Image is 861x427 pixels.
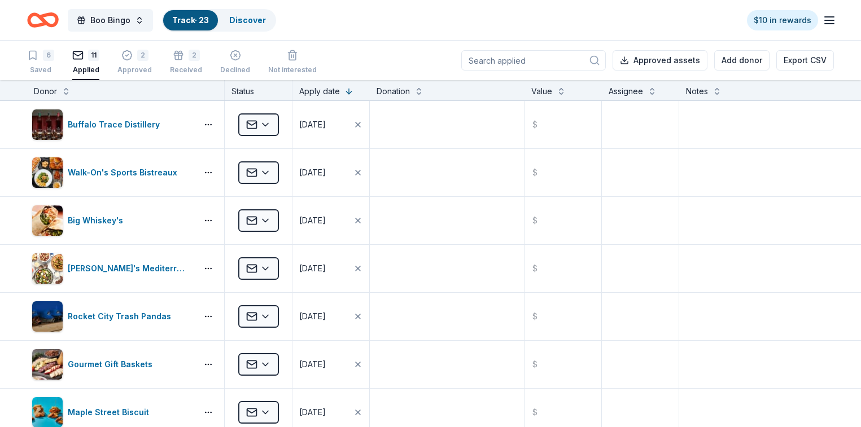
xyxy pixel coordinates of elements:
[299,406,326,419] div: [DATE]
[32,253,193,284] button: Image for Taziki's Mediterranean Cafe[PERSON_NAME]'s Mediterranean Cafe
[32,157,193,188] button: Image for Walk-On's Sports Bistreaux Walk-On's Sports Bistreaux
[714,50,770,71] button: Add donor
[32,349,193,380] button: Image for Gourmet Gift BasketsGourmet Gift Baskets
[299,85,340,98] div: Apply date
[117,45,152,80] button: 2Approved
[68,358,157,371] div: Gourmet Gift Baskets
[137,50,148,61] div: 2
[299,166,326,179] div: [DATE]
[68,406,154,419] div: Maple Street Biscuit
[613,50,707,71] button: Approved assets
[292,149,369,196] button: [DATE]
[189,50,200,61] div: 2
[299,262,326,275] div: [DATE]
[32,157,63,188] img: Image for Walk-On's Sports Bistreaux
[27,45,54,80] button: 6Saved
[292,101,369,148] button: [DATE]
[117,65,152,74] div: Approved
[299,214,326,227] div: [DATE]
[377,85,410,98] div: Donation
[27,7,59,33] a: Home
[43,50,54,61] div: 6
[34,85,57,98] div: Donor
[461,50,606,71] input: Search applied
[299,118,326,131] div: [DATE]
[776,50,834,71] button: Export CSV
[229,15,266,25] a: Discover
[531,85,552,98] div: Value
[68,214,128,227] div: Big Whiskey's
[32,349,63,380] img: Image for Gourmet Gift Baskets
[292,341,369,388] button: [DATE]
[32,301,63,332] img: Image for Rocket City Trash Pandas
[27,65,54,74] div: Saved
[170,65,202,74] div: Received
[299,358,326,371] div: [DATE]
[292,197,369,244] button: [DATE]
[90,14,130,27] span: Boo Bingo
[32,205,63,236] img: Image for Big Whiskey's
[88,50,99,61] div: 11
[68,310,176,323] div: Rocket City Trash Pandas
[686,85,708,98] div: Notes
[68,262,193,275] div: [PERSON_NAME]'s Mediterranean Cafe
[170,45,202,80] button: 2Received
[32,109,193,140] button: Image for Buffalo Trace DistilleryBuffalo Trace Distillery
[162,9,276,32] button: Track· 23Discover
[299,310,326,323] div: [DATE]
[609,85,643,98] div: Assignee
[220,45,250,80] button: Declined
[68,118,164,131] div: Buffalo Trace Distillery
[68,9,153,32] button: Boo Bingo
[268,65,317,74] div: Not interested
[32,301,193,332] button: Image for Rocket City Trash PandasRocket City Trash Pandas
[747,10,818,30] a: $10 in rewards
[32,253,63,284] img: Image for Taziki's Mediterranean Cafe
[268,45,317,80] button: Not interested
[32,109,63,140] img: Image for Buffalo Trace Distillery
[68,166,182,179] div: Walk-On's Sports Bistreaux
[72,65,99,74] div: Applied
[220,65,250,74] div: Declined
[32,205,193,236] button: Image for Big Whiskey'sBig Whiskey's
[292,293,369,340] button: [DATE]
[225,80,292,100] div: Status
[172,15,209,25] a: Track· 23
[292,245,369,292] button: [DATE]
[72,45,99,80] button: 11Applied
